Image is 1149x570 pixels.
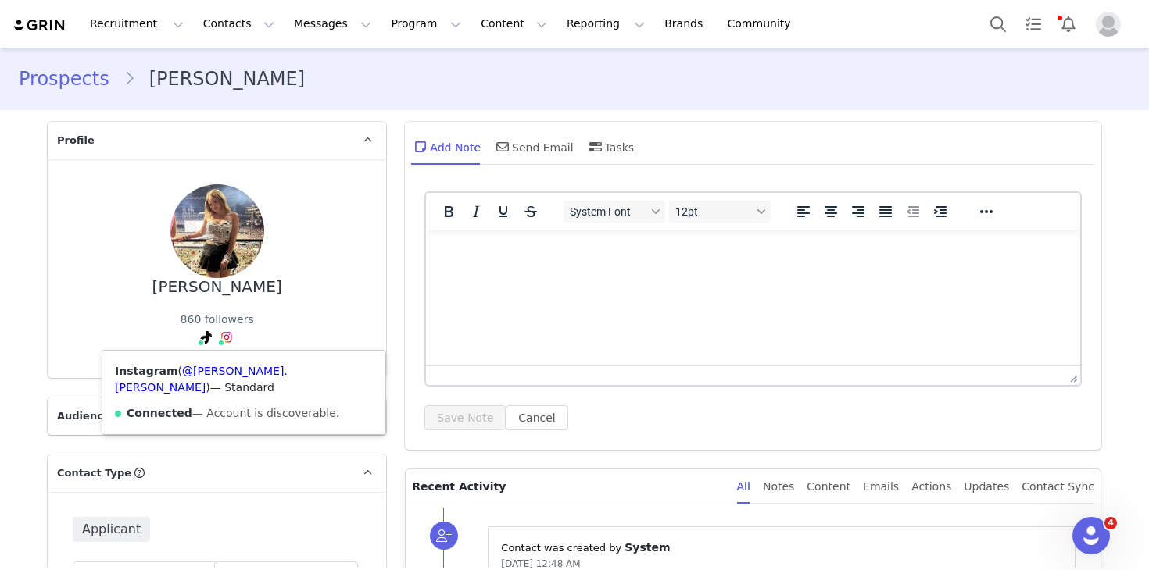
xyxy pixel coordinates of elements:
[807,469,850,504] div: Content
[115,365,288,394] span: ( )
[818,201,844,223] button: Align center
[506,405,567,430] button: Cancel
[426,230,1080,365] iframe: Rich Text Area
[424,405,506,430] button: Save Note
[115,365,178,377] strong: Instagram
[845,201,872,223] button: Align right
[625,541,670,554] span: System
[194,6,284,41] button: Contacts
[863,469,899,504] div: Emails
[490,201,517,223] button: Underline
[1051,6,1086,41] button: Notifications
[13,18,67,33] img: grin logo
[1096,12,1121,37] img: placeholder-profile.jpg
[557,6,654,41] button: Reporting
[192,407,339,419] span: — Account is discoverable.
[964,469,1009,504] div: Updates
[586,128,635,166] div: Tasks
[564,201,665,223] button: Fonts
[19,65,123,93] a: Prospects
[981,6,1015,41] button: Search
[501,558,580,569] span: [DATE] 12:48 AM
[501,540,1062,556] p: Contact was created by ⁨ ⁩
[220,331,233,344] img: instagram.svg
[493,128,574,166] div: Send Email
[570,205,646,218] span: System Font
[1022,469,1094,504] div: Contact Sync
[1104,517,1117,529] span: 4
[170,184,264,278] img: da8f142d-d79f-4e44-90bf-5735b8dd4868.jpg
[517,201,544,223] button: Strikethrough
[1086,12,1136,37] button: Profile
[210,381,274,394] span: — Standard
[1016,6,1051,41] a: Tasks
[911,469,951,504] div: Actions
[73,517,150,542] span: Applicant
[471,6,557,41] button: Content
[763,469,794,504] div: Notes
[655,6,717,41] a: Brands
[81,6,193,41] button: Recruitment
[127,407,192,419] strong: Connected
[411,128,481,166] div: Add Note
[675,205,752,218] span: 12pt
[718,6,807,41] a: Community
[790,201,817,223] button: Align left
[1072,517,1110,554] iframe: Intercom live chat
[115,365,288,394] a: @[PERSON_NAME].[PERSON_NAME]
[463,201,489,223] button: Italic
[57,133,95,148] span: Profile
[973,201,1000,223] button: Reveal or hide additional toolbar items
[1064,366,1080,385] div: Press the Up and Down arrow keys to resize the editor.
[412,469,724,504] p: Recent Activity
[57,465,131,481] span: Contact Type
[872,201,899,223] button: Justify
[737,469,750,504] div: All
[285,6,381,41] button: Messages
[181,312,254,328] div: 860 followers
[669,201,771,223] button: Font sizes
[381,6,471,41] button: Program
[152,278,282,296] div: [PERSON_NAME]
[927,201,954,223] button: Increase indent
[900,201,926,223] button: Decrease indent
[57,408,159,424] span: Audience Reports
[435,201,462,223] button: Bold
